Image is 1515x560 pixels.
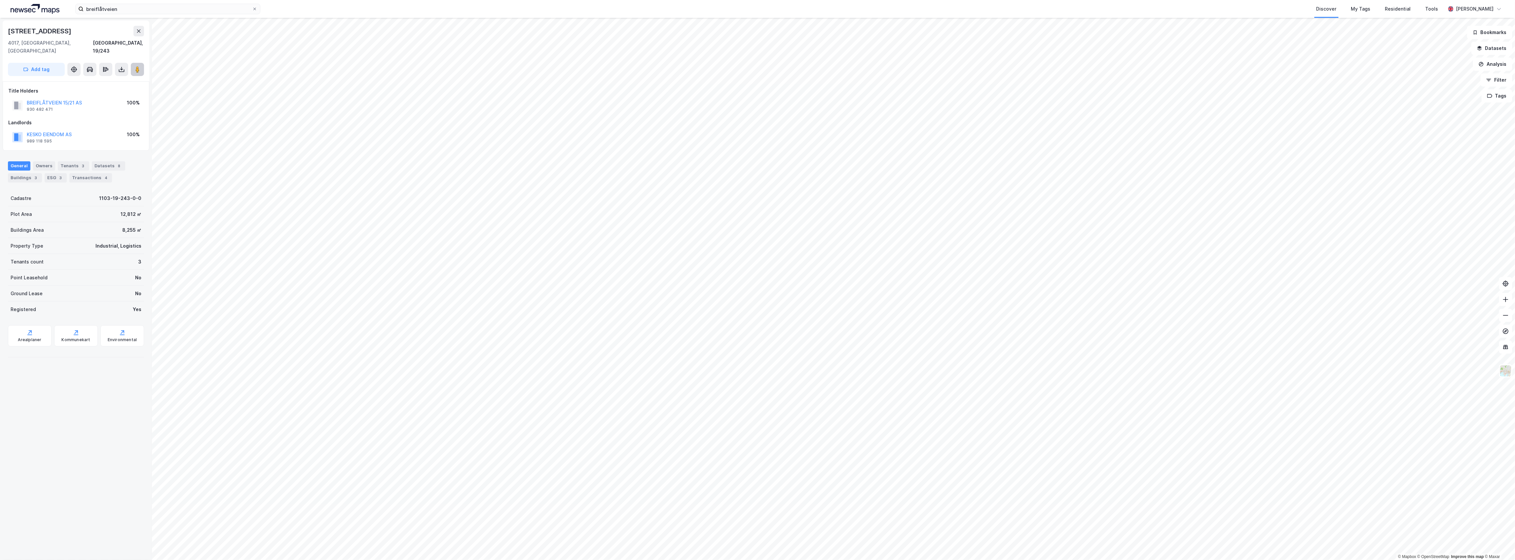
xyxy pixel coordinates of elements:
div: Buildings [8,173,42,182]
a: Improve this map [1451,554,1484,559]
div: Yes [133,305,141,313]
iframe: Chat Widget [1482,528,1515,560]
div: Ground Lease [11,290,43,298]
div: Tenants [58,161,89,171]
div: Buildings Area [11,226,44,234]
a: Mapbox [1398,554,1416,559]
div: Tools [1425,5,1438,13]
button: Analysis [1473,58,1512,71]
div: Registered [11,305,36,313]
div: Residential [1385,5,1411,13]
div: Discover [1316,5,1337,13]
div: Property Type [11,242,43,250]
div: Owners [33,161,55,171]
div: General [8,161,30,171]
div: 3 [57,175,64,181]
button: Bookmarks [1467,26,1512,39]
div: Tenants count [11,258,44,266]
div: No [135,290,141,298]
div: [GEOGRAPHIC_DATA], 19/243 [93,39,144,55]
div: 1103-19-243-0-0 [99,194,141,202]
img: logo.a4113a55bc3d86da70a041830d287a7e.svg [11,4,59,14]
div: [PERSON_NAME] [1456,5,1494,13]
div: 8,255 ㎡ [122,226,141,234]
a: OpenStreetMap [1418,554,1450,559]
div: Cadastre [11,194,31,202]
div: Landlords [8,119,144,127]
div: Arealplaner [18,337,41,342]
div: Title Holders [8,87,144,95]
div: My Tags [1351,5,1371,13]
div: ESG [45,173,67,182]
div: Environmental [108,337,137,342]
button: Tags [1482,89,1512,102]
div: 12,812 ㎡ [121,210,141,218]
div: [STREET_ADDRESS] [8,26,73,36]
div: Plot Area [11,210,32,218]
div: 930 482 471 [27,107,53,112]
div: Kommunekart [61,337,90,342]
div: 989 118 595 [27,139,52,144]
button: Add tag [8,63,65,76]
div: 100% [127,99,140,107]
div: Point Leasehold [11,274,48,282]
div: No [135,274,141,282]
div: 4017, [GEOGRAPHIC_DATA], [GEOGRAPHIC_DATA] [8,39,93,55]
div: 4 [103,175,109,181]
div: Kontrollprogram for chat [1482,528,1515,560]
div: 3 [80,163,87,169]
button: Datasets [1471,42,1512,55]
div: Industrial, Logistics [95,242,141,250]
div: Datasets [92,161,125,171]
div: Transactions [69,173,112,182]
div: 3 [138,258,141,266]
input: Search by address, cadastre, landlords, tenants or people [84,4,252,14]
div: 8 [116,163,123,169]
img: Z [1499,365,1512,377]
div: 100% [127,131,140,139]
div: 3 [33,175,39,181]
button: Filter [1481,73,1512,87]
